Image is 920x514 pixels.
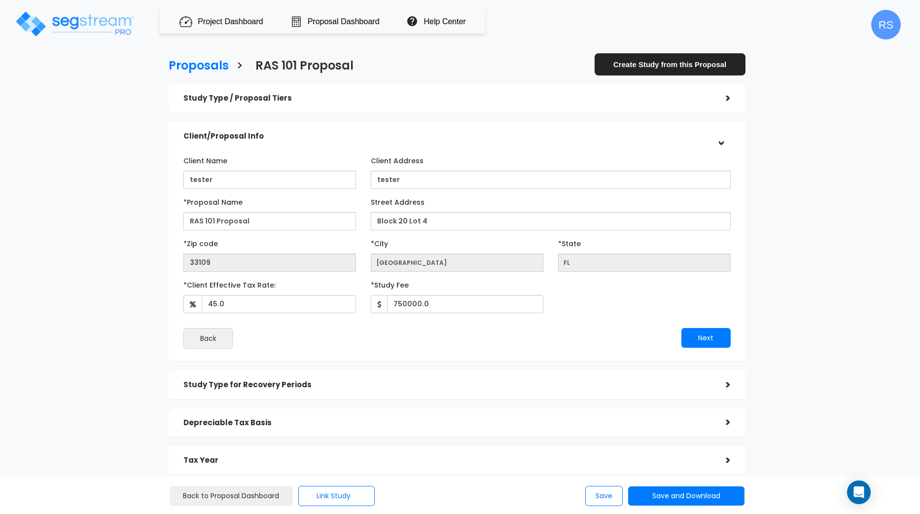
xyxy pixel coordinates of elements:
span: RS [871,10,901,39]
label: *Client Effective Tax Rate: [183,277,276,290]
a: Proposal Dashboard [308,17,380,27]
label: *State [558,235,581,249]
h5: Client/Proposal Info [183,132,711,141]
button: Next [681,328,731,348]
a: Help Center [424,16,466,28]
h5: Study Type / Proposal Tiers [183,94,711,103]
div: > [711,415,731,430]
div: Open Intercom Messenger [847,480,871,504]
h5: Study Type for Recovery Periods [183,381,711,389]
label: Client Name [183,152,227,166]
label: Client Address [371,152,424,166]
button: Save [585,486,623,506]
a: Back to Proposal Dashboard [170,486,293,506]
label: *Zip code [183,235,218,249]
div: > [711,377,731,393]
button: Back [183,328,233,349]
h3: Proposals [169,59,229,74]
a: Create Study from this Proposal [595,53,745,75]
button: Link Study [298,486,375,506]
button: Save and Download [628,486,744,506]
a: RAS 101 Proposal [248,49,354,79]
label: *Proposal Name [183,194,243,207]
div: > [711,453,731,468]
label: Street Address [371,194,425,207]
img: Logo [14,10,135,38]
a: Proposals [161,49,229,79]
h3: RAS 101 Proposal [255,59,354,74]
h5: Tax Year [183,456,711,465]
h3: > [236,59,243,74]
label: *Study Fee [371,277,409,290]
div: > [711,91,731,106]
a: Project Dashboard [198,17,263,27]
label: *City [371,235,388,249]
div: > [713,126,728,146]
h5: Depreciable Tax Basis [183,419,711,427]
